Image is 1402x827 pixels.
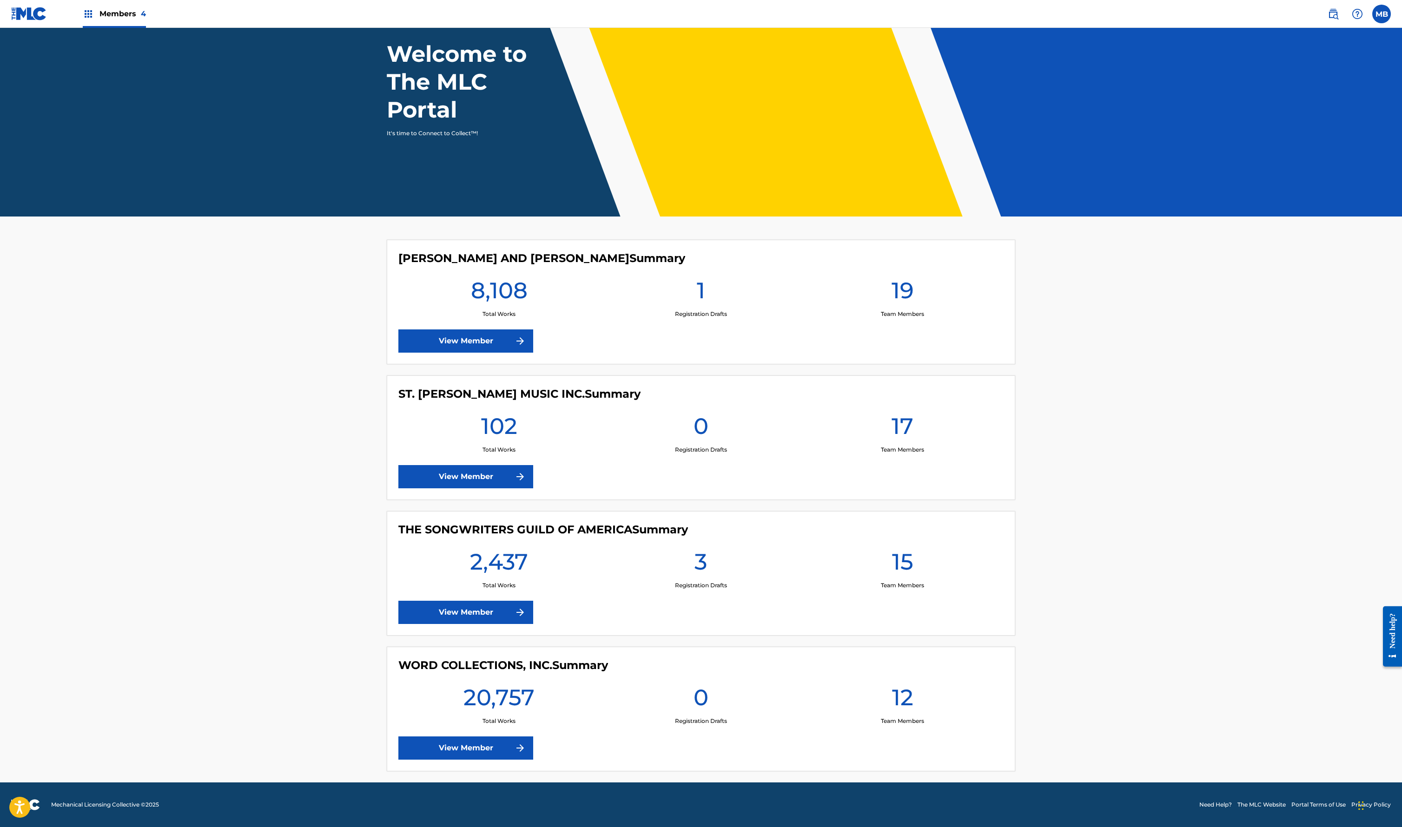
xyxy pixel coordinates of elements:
div: Drag [1358,792,1364,820]
h1: 17 [892,412,913,446]
h4: ST. NICHOLAS MUSIC INC. [398,387,641,401]
p: Total Works [483,446,516,454]
a: The MLC Website [1237,801,1286,809]
img: Top Rightsholders [83,8,94,20]
h1: 0 [694,412,708,446]
img: f7272a7cc735f4ea7f67.svg [515,742,526,754]
span: Mechanical Licensing Collective © 2025 [51,801,159,809]
h4: WORD COLLECTIONS, INC. [398,658,608,672]
iframe: Resource Center [1376,595,1402,678]
p: Registration Drafts [675,310,727,318]
img: logo [11,799,40,810]
div: Help [1348,5,1367,23]
img: help [1352,8,1363,20]
p: Team Members [881,717,924,725]
a: Privacy Policy [1351,801,1391,809]
h1: 15 [892,548,913,581]
p: It's time to Connect to Collect™! [387,129,548,138]
a: View Member [398,465,533,488]
h1: 8,108 [471,276,528,310]
p: Total Works [483,581,516,590]
p: Team Members [881,310,924,318]
h1: 3 [694,548,707,581]
a: View Member [398,329,533,353]
img: search [1328,8,1339,20]
a: View Member [398,736,533,760]
h1: 20,757 [463,683,535,717]
p: Registration Drafts [675,581,727,590]
h4: THE SONGWRITERS GUILD OF AMERICA [398,523,688,537]
h4: COHEN AND COHEN [398,251,685,265]
span: 4 [141,9,146,18]
span: Members [99,8,146,19]
a: Need Help? [1199,801,1232,809]
img: MLC Logo [11,7,47,20]
h1: 102 [481,412,517,446]
iframe: Chat Widget [1356,782,1402,827]
h1: 0 [694,683,708,717]
img: f7272a7cc735f4ea7f67.svg [515,607,526,618]
p: Team Members [881,446,924,454]
h1: 19 [892,276,914,310]
h1: Welcome to The MLC Portal [387,40,561,124]
h1: 12 [892,683,913,717]
p: Team Members [881,581,924,590]
img: f7272a7cc735f4ea7f67.svg [515,335,526,347]
p: Registration Drafts [675,446,727,454]
a: View Member [398,601,533,624]
a: Portal Terms of Use [1291,801,1346,809]
p: Total Works [483,310,516,318]
h1: 2,437 [470,548,528,581]
img: f7272a7cc735f4ea7f67.svg [515,471,526,482]
h1: 1 [697,276,705,310]
p: Total Works [483,717,516,725]
p: Registration Drafts [675,717,727,725]
div: User Menu [1372,5,1391,23]
a: Public Search [1324,5,1342,23]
